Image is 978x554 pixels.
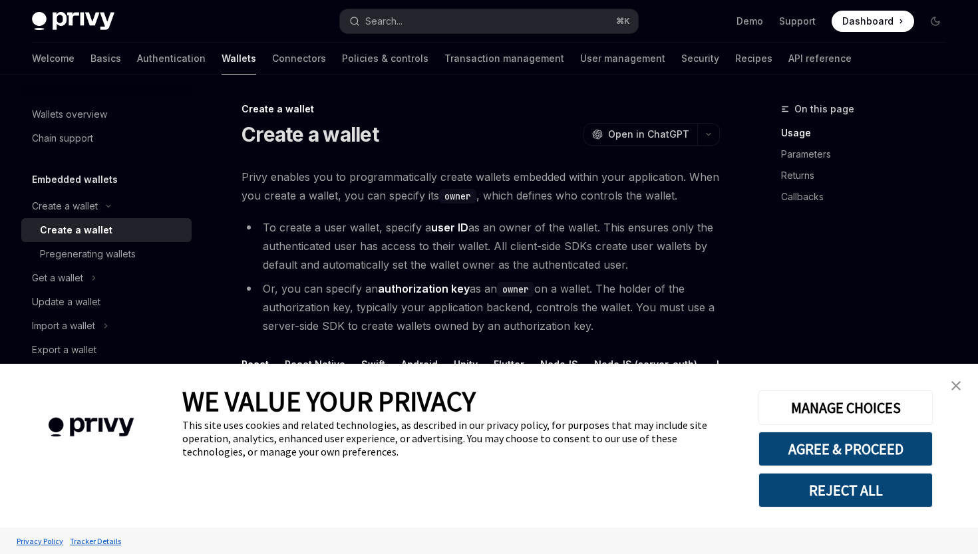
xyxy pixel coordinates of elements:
button: Toggle Create a wallet section [21,194,192,218]
button: Unity [454,348,478,380]
a: Privacy Policy [13,529,67,553]
div: Wallets overview [32,106,107,122]
div: Export a wallet [32,342,96,358]
a: Dashboard [832,11,914,32]
a: Pregenerating wallets [21,242,192,266]
button: NodeJS [540,348,578,380]
button: AGREE & PROCEED [758,432,933,466]
a: Create a wallet [21,218,192,242]
button: REJECT ALL [758,473,933,507]
button: NodeJS (server-auth) [594,348,697,380]
div: Create a wallet [32,198,98,214]
a: Wallets [222,43,256,74]
li: To create a user wallet, specify a as an owner of the wallet. This ensures only the authenticated... [242,218,720,274]
a: User management [580,43,665,74]
img: close banner [951,381,961,390]
a: Connectors [272,43,326,74]
span: On this page [794,101,854,117]
a: Callbacks [781,186,957,208]
h5: Embedded wallets [32,172,118,188]
a: Parameters [781,144,957,165]
div: Create a wallet [40,222,112,238]
button: Flutter [494,348,524,380]
span: Dashboard [842,15,894,28]
img: dark logo [32,12,114,31]
button: Toggle Get a wallet section [21,266,192,290]
button: Android [401,348,438,380]
a: Security [681,43,719,74]
a: Returns [781,165,957,186]
img: company logo [20,398,162,456]
a: Welcome [32,43,75,74]
code: owner [497,282,534,297]
span: ⌘ K [616,16,630,27]
button: Toggle Import a wallet section [21,314,192,338]
div: Pregenerating wallets [40,246,136,262]
div: Get a wallet [32,270,83,286]
a: Basics [90,43,121,74]
a: Chain support [21,126,192,150]
a: close banner [943,372,969,399]
div: Chain support [32,130,93,146]
code: owner [439,189,476,204]
span: Privy enables you to programmatically create wallets embedded within your application. When you c... [242,168,720,205]
a: Enabling server-side access to user wallets [21,362,192,402]
button: Open search [340,9,637,33]
button: Swift [361,348,385,380]
li: Or, you can specify an as an on a wallet. The holder of the authorization key, typically your app... [242,279,720,335]
span: WE VALUE YOUR PRIVACY [182,384,476,418]
button: Java [713,348,736,380]
button: React Native [285,348,345,380]
a: Policies & controls [342,43,428,74]
a: API reference [788,43,852,74]
a: Recipes [735,43,772,74]
strong: authorization key [378,282,470,295]
a: Authentication [137,43,206,74]
button: React [242,348,269,380]
strong: user ID [431,221,468,234]
button: MANAGE CHOICES [758,390,933,425]
h1: Create a wallet [242,122,379,146]
div: Search... [365,13,403,29]
a: Transaction management [444,43,564,74]
a: Usage [781,122,957,144]
a: Demo [736,15,763,28]
div: Import a wallet [32,318,95,334]
a: Export a wallet [21,338,192,362]
div: Create a wallet [242,102,720,116]
a: Support [779,15,816,28]
a: Tracker Details [67,529,124,553]
div: This site uses cookies and related technologies, as described in our privacy policy, for purposes... [182,418,738,458]
button: Open in ChatGPT [583,123,697,146]
span: Open in ChatGPT [608,128,689,141]
div: Update a wallet [32,294,100,310]
a: Update a wallet [21,290,192,314]
button: Toggle dark mode [925,11,946,32]
a: Wallets overview [21,102,192,126]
